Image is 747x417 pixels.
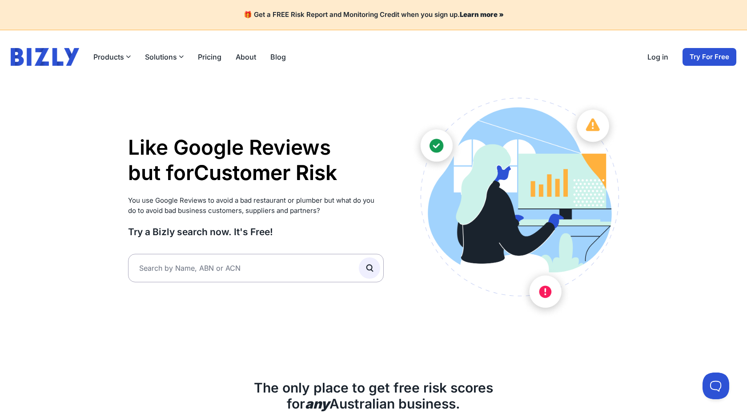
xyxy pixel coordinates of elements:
a: Blog [270,52,286,62]
h2: The only place to get free risk scores for Australian business. [128,380,619,412]
a: Try For Free [683,48,736,66]
iframe: Toggle Customer Support [703,373,729,399]
li: Supplier Risk [194,186,337,212]
a: Log in [647,52,668,62]
li: Customer Risk [194,160,337,186]
h3: Try a Bizly search now. It's Free! [128,226,384,238]
p: You use Google Reviews to avoid a bad restaurant or plumber but what do you do to avoid bad busin... [128,196,384,216]
input: Search by Name, ABN or ACN [128,254,384,282]
a: About [236,52,256,62]
h1: Like Google Reviews but for [128,135,384,186]
button: Solutions [145,52,184,62]
b: any [305,396,329,412]
button: Products [93,52,131,62]
a: Pricing [198,52,221,62]
h4: 🎁 Get a FREE Risk Report and Monitoring Credit when you sign up. [11,11,736,19]
a: Learn more » [460,10,504,19]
